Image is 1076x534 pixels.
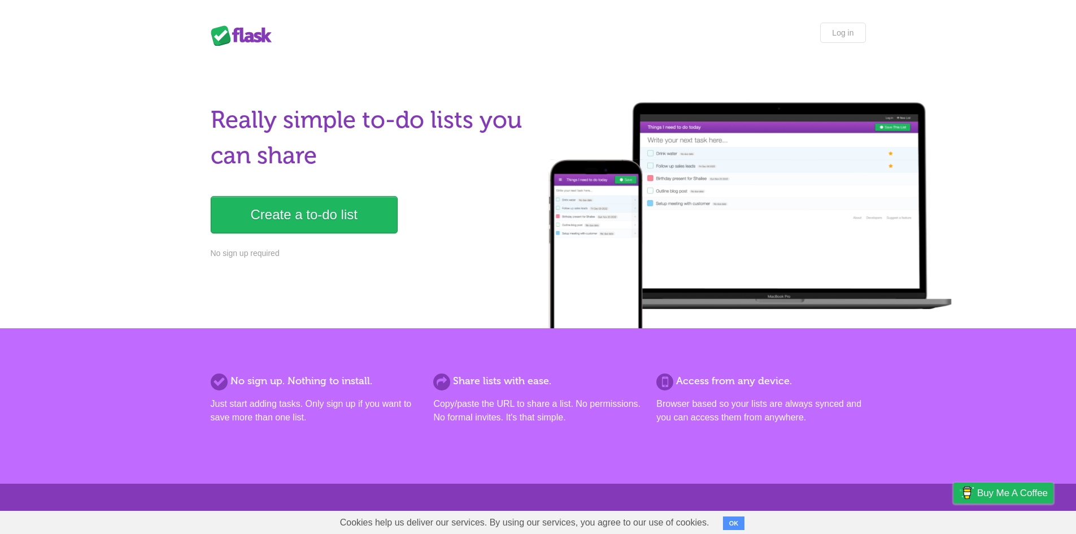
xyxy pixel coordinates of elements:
[211,102,532,173] h1: Really simple to-do lists you can share
[211,397,420,424] p: Just start adding tasks. Only sign up if you want to save more than one list.
[656,374,865,389] h2: Access from any device.
[656,397,865,424] p: Browser based so your lists are always synced and you can access them from anywhere.
[820,23,865,43] a: Log in
[433,397,642,424] p: Copy/paste the URL to share a list. No permissions. No formal invites. It's that simple.
[959,483,974,502] img: Buy me a coffee
[329,511,721,534] span: Cookies help us deliver our services. By using our services, you agree to our use of cookies.
[211,248,532,259] p: No sign up required
[953,483,1053,503] a: Buy me a coffee
[723,516,745,530] button: OK
[211,25,278,46] div: Flask Lists
[211,196,398,233] a: Create a to-do list
[211,374,420,389] h2: No sign up. Nothing to install.
[433,374,642,389] h2: Share lists with ease.
[977,483,1048,503] span: Buy me a coffee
